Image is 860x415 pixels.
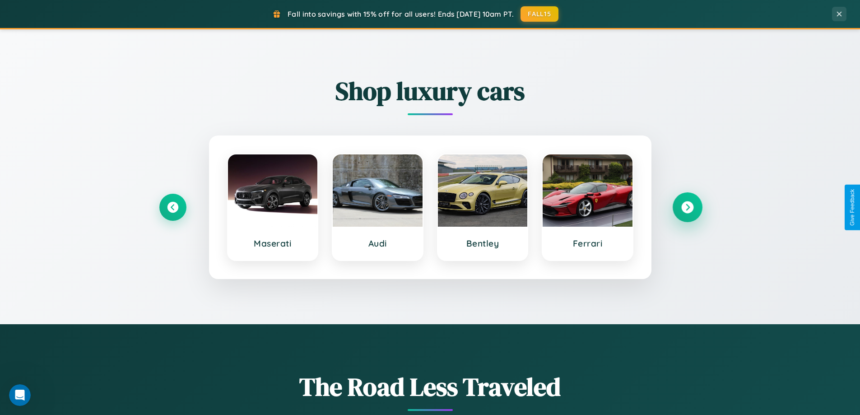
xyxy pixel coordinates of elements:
h1: The Road Less Traveled [159,369,701,404]
h3: Maserati [237,238,309,249]
iframe: Intercom live chat [9,384,31,406]
h3: Bentley [447,238,519,249]
span: Fall into savings with 15% off for all users! Ends [DATE] 10am PT. [288,9,514,19]
h3: Ferrari [552,238,623,249]
div: Give Feedback [849,189,855,226]
h2: Shop luxury cars [159,74,701,108]
h3: Audi [342,238,414,249]
button: FALL15 [521,6,558,22]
